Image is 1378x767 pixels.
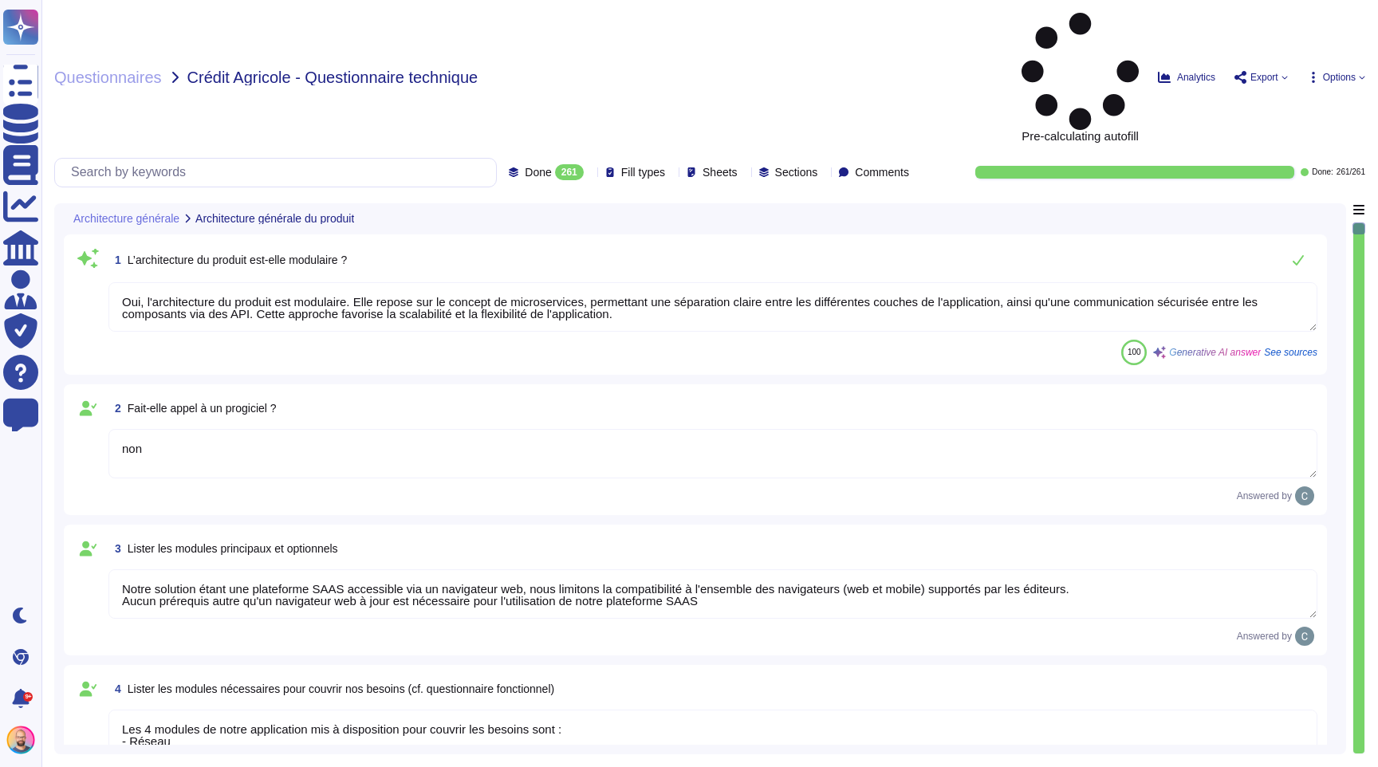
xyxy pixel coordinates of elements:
span: 261 / 261 [1337,168,1365,176]
img: user [6,726,35,754]
img: user [1295,627,1314,646]
span: L’architecture du produit est-elle modulaire ? [128,254,348,266]
span: Architecture générale du produit [195,213,354,224]
span: Fill types [621,167,665,178]
span: Generative AI answer [1169,348,1261,357]
span: Answered by [1237,631,1292,641]
div: 9+ [23,692,33,702]
button: user [3,722,46,757]
span: Questionnaires [54,69,162,85]
span: Done [525,167,551,178]
input: Search by keywords [63,159,496,187]
span: Lister les modules nécessaires pour couvrir nos besoins (cf. questionnaire fonctionnel) [128,682,554,695]
textarea: Notre solution étant une plateforme SAAS accessible via un navigateur web, nous limitons la compa... [108,569,1317,619]
textarea: non [108,429,1317,478]
span: Done: [1312,168,1333,176]
span: Sections [775,167,818,178]
div: 261 [555,164,584,180]
span: Comments [855,167,909,178]
span: Sheets [703,167,738,178]
span: Options [1323,73,1356,82]
span: Fait-elle appel à un progiciel ? [128,402,277,415]
span: Crédit Agricole - Questionnaire technique [187,69,478,85]
span: Lister les modules principaux et optionnels [128,542,338,555]
span: 2 [108,403,121,414]
img: user [1295,486,1314,505]
span: See sources [1264,348,1317,357]
span: 1 [108,254,121,265]
textarea: Oui, l'architecture du produit est modulaire. Elle repose sur le concept de microservices, permet... [108,282,1317,332]
span: Pre-calculating autofill [1022,13,1139,142]
span: Architecture générale [73,213,179,224]
span: Answered by [1237,491,1292,501]
span: 3 [108,543,121,554]
span: 100 [1128,348,1141,356]
span: 4 [108,683,121,694]
span: Analytics [1177,73,1215,82]
span: Export [1250,73,1278,82]
button: Analytics [1158,71,1215,84]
